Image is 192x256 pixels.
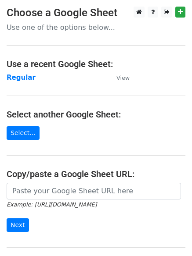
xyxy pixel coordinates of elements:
[7,169,185,179] h4: Copy/paste a Google Sheet URL:
[7,201,97,208] small: Example: [URL][DOMAIN_NAME]
[7,7,185,19] h3: Choose a Google Sheet
[7,59,185,69] h4: Use a recent Google Sheet:
[7,126,40,140] a: Select...
[7,74,36,82] a: Regular
[108,74,130,82] a: View
[7,109,185,120] h4: Select another Google Sheet:
[7,183,181,199] input: Paste your Google Sheet URL here
[7,218,29,232] input: Next
[7,23,185,32] p: Use one of the options below...
[116,75,130,81] small: View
